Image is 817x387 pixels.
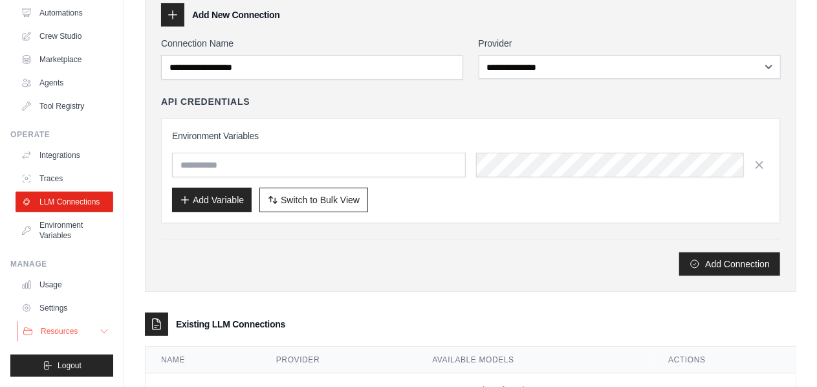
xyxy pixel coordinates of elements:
[16,168,113,189] a: Traces
[10,355,113,377] button: Logout
[17,321,114,342] button: Resources
[161,95,250,108] h4: API Credentials
[16,3,113,23] a: Automations
[192,8,280,21] h3: Add New Connection
[417,347,653,373] th: Available Models
[172,188,252,212] button: Add Variable
[146,347,261,373] th: Name
[161,37,463,50] label: Connection Name
[281,193,360,206] span: Switch to Bulk View
[41,326,78,337] span: Resources
[16,49,113,70] a: Marketplace
[16,72,113,93] a: Agents
[16,145,113,166] a: Integrations
[16,298,113,318] a: Settings
[16,192,113,212] a: LLM Connections
[261,347,417,373] th: Provider
[653,347,796,373] th: Actions
[16,96,113,116] a: Tool Registry
[679,252,780,276] button: Add Connection
[172,129,769,142] h3: Environment Variables
[58,360,82,371] span: Logout
[16,274,113,295] a: Usage
[10,129,113,140] div: Operate
[16,26,113,47] a: Crew Studio
[479,37,781,50] label: Provider
[259,188,368,212] button: Switch to Bulk View
[10,259,113,269] div: Manage
[16,215,113,246] a: Environment Variables
[176,318,285,331] h3: Existing LLM Connections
